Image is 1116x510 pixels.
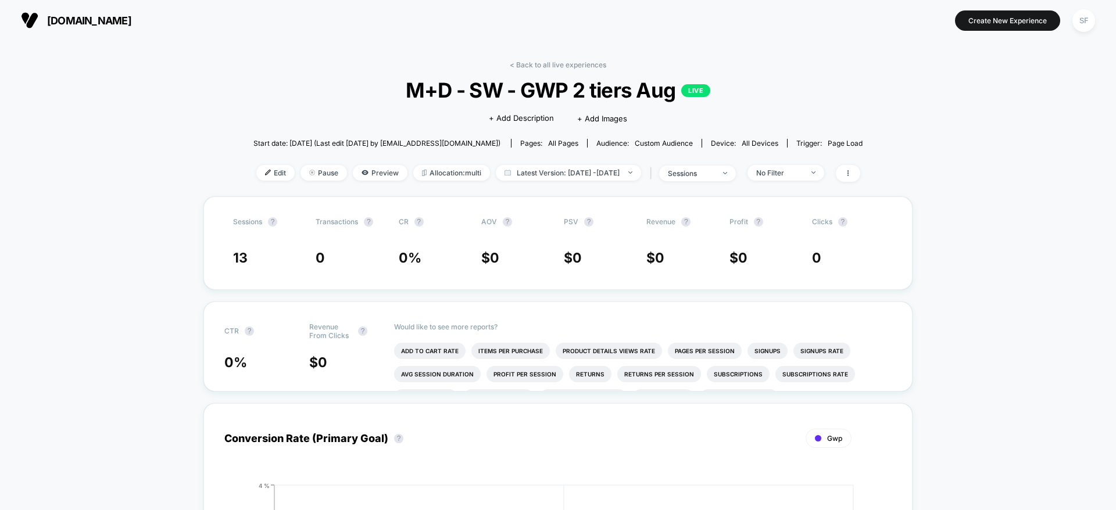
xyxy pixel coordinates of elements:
span: Device: [702,139,787,148]
img: edit [265,170,271,175]
button: ? [503,217,512,227]
span: $ [729,250,747,266]
li: Avg Session Duration [394,366,481,382]
li: Plp Select Sahde Rate [539,389,627,405]
span: $ [646,250,664,266]
div: Pages: [520,139,578,148]
button: ? [584,217,593,227]
button: ? [394,434,403,443]
img: end [628,171,632,174]
div: No Filter [756,168,803,177]
li: Profit Per Session [487,366,563,382]
span: 0 [316,250,325,266]
span: PSV [564,217,578,226]
button: ? [754,217,763,227]
span: all pages [548,139,578,148]
img: end [811,171,815,174]
span: Gwp [827,434,842,443]
li: Items Per Purchase [471,343,550,359]
span: Custom Audience [635,139,693,148]
span: Revenue From Clicks [309,322,352,340]
span: Latest Version: [DATE] - [DATE] [496,165,641,181]
button: ? [838,217,847,227]
span: 0 [573,250,582,266]
li: Product Details Views Rate [556,343,662,359]
button: ? [681,217,691,227]
div: Trigger: [796,139,863,148]
button: ? [414,217,424,227]
span: [DOMAIN_NAME] [47,15,131,27]
span: Profit [729,217,748,226]
span: Revenue [646,217,675,226]
li: Add To Cart Rate [394,343,466,359]
span: 0 [812,250,821,266]
img: calendar [505,170,511,175]
span: Allocation: multi [413,165,490,181]
p: Would like to see more reports? [394,322,892,331]
li: Subscriptions [707,366,770,382]
img: rebalance [422,170,427,176]
button: ? [245,326,254,336]
li: Plp Select Sahde [463,389,534,405]
span: Transactions [316,217,358,226]
div: SF [1072,9,1095,32]
li: Pdp Atc Clicks Rate [700,389,778,405]
li: Signups [747,343,788,359]
span: 0 % [224,354,247,371]
div: sessions [668,169,714,178]
p: LIVE [681,84,710,97]
button: Create New Experience [955,10,1060,31]
button: SF [1069,9,1099,33]
span: 0 [318,354,327,371]
button: [DOMAIN_NAME] [17,11,135,30]
span: + Add Images [577,114,627,123]
span: $ [309,354,327,371]
span: $ [481,250,499,266]
button: ? [358,326,367,336]
span: 0 [490,250,499,266]
span: Page Load [828,139,863,148]
span: $ [564,250,582,266]
span: all devices [742,139,778,148]
span: CTR [224,326,239,335]
li: Returns [569,366,611,382]
img: end [309,170,315,175]
span: M+D - SW - GWP 2 tiers Aug [284,78,832,102]
span: | [647,165,659,182]
span: AOV [481,217,497,226]
li: Signups Rate [793,343,850,359]
span: Pause [301,165,347,181]
li: Pdp Atc Clicks [632,389,694,405]
li: Checkout Rate [394,389,457,405]
li: Subscriptions Rate [775,366,855,382]
span: 0 % [399,250,421,266]
span: 0 [655,250,664,266]
span: Clicks [812,217,832,226]
span: Start date: [DATE] (Last edit [DATE] by [EMAIL_ADDRESS][DOMAIN_NAME]) [253,139,500,148]
span: Preview [353,165,407,181]
button: ? [364,217,373,227]
span: 0 [738,250,747,266]
img: Visually logo [21,12,38,29]
tspan: 4 % [259,482,270,489]
span: 13 [233,250,248,266]
img: end [723,172,727,174]
button: ? [268,217,277,227]
span: CR [399,217,409,226]
span: Sessions [233,217,262,226]
span: Edit [256,165,295,181]
li: Returns Per Session [617,366,701,382]
span: + Add Description [489,113,554,124]
a: < Back to all live experiences [510,60,606,69]
div: Audience: [596,139,693,148]
li: Pages Per Session [668,343,742,359]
